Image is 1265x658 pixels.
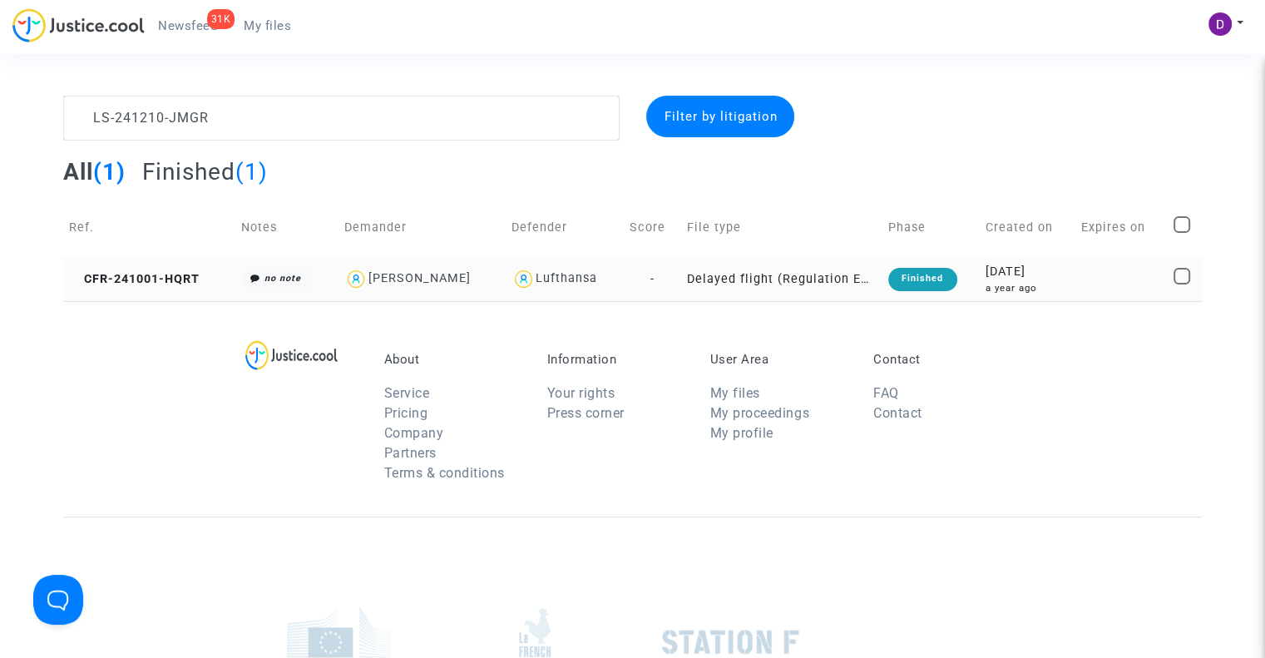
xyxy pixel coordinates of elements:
a: My proceedings [710,405,809,421]
a: My profile [710,425,773,441]
img: ACg8ocL_XO6msR5zWHDQ8M0MADmJXxIXfP55712HF63THghYT2r1SA=s96-c [1208,12,1232,36]
td: Defender [506,198,624,257]
a: Contact [873,405,922,421]
div: Finished [888,268,956,291]
a: Pricing [384,405,428,421]
a: Company [384,425,444,441]
span: Newsfeed [158,18,217,33]
div: [DATE] [986,263,1070,281]
span: Finished [142,158,235,186]
div: 31K [207,9,235,29]
a: Partners [384,445,437,461]
span: All [63,158,93,186]
td: Ref. [63,198,235,257]
p: Contact [873,352,1011,367]
a: Service [384,385,430,401]
div: [PERSON_NAME] [368,271,470,285]
p: User Area [710,352,848,367]
a: Your rights [547,385,615,401]
td: Phase [882,198,980,257]
span: My files [244,18,291,33]
p: About [384,352,522,367]
a: Press corner [547,405,625,421]
td: Demander [338,198,506,257]
td: Notes [235,198,338,257]
td: Delayed flight (Regulation EC 261/2004) [681,257,883,301]
span: (1) [93,158,126,186]
img: stationf.png [662,630,799,655]
p: Information [547,352,685,367]
iframe: Help Scout Beacon - Open [33,575,83,625]
a: Terms & conditions [384,465,505,481]
img: logo-lg.svg [245,340,338,370]
img: jc-logo.svg [12,8,145,42]
span: (1) [235,158,268,186]
td: File type [681,198,883,257]
img: icon-user.svg [511,267,536,291]
span: Filter by litigation [664,109,777,124]
img: icon-user.svg [344,267,368,291]
i: no note [264,273,301,284]
div: a year ago [986,281,1070,295]
span: - [650,272,654,286]
td: Created on [980,198,1075,257]
td: Score [623,198,680,257]
a: 31KNewsfeed [145,13,230,38]
a: FAQ [873,385,899,401]
td: Expires on [1075,198,1167,257]
span: CFR-241001-HQRT [69,272,200,286]
a: My files [230,13,304,38]
a: My files [710,385,760,401]
div: Lufthansa [536,271,597,285]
